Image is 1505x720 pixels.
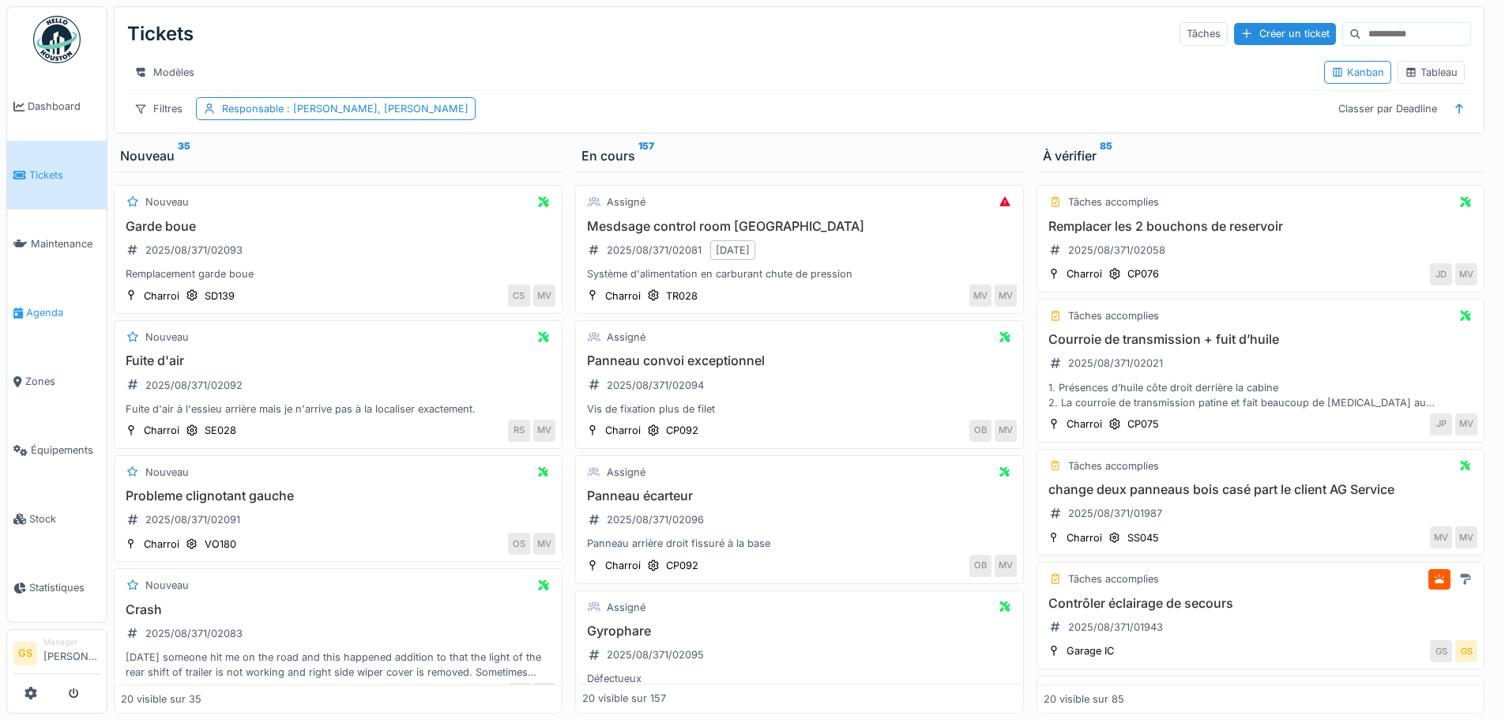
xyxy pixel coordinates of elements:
h3: Crash [121,602,555,617]
div: Charroi [605,558,641,573]
div: Manager [43,636,100,648]
div: MV [533,285,555,307]
a: Dashboard [7,72,107,141]
li: [PERSON_NAME] [43,636,100,670]
div: Nouveau [120,146,556,165]
div: OS [508,533,530,555]
div: Tâches accomplies [1068,571,1159,586]
div: Panneau arrière droit fissuré à la base [582,536,1017,551]
div: Vis de fixation plus de filet [582,401,1017,417]
div: SS045 [1127,530,1159,545]
a: Statistiques [7,553,107,622]
div: VO180 [205,537,236,552]
div: GS [1430,640,1452,662]
span: Dashboard [28,99,100,114]
div: SE028 [205,423,236,438]
div: 2025/08/371/01943 [1068,620,1163,635]
div: Charroi [144,288,179,303]
div: SD139 [205,288,235,303]
div: Remplacement garde boue [121,266,555,281]
div: Tâches accomplies [1068,194,1159,209]
div: Responsable [222,101,468,116]
div: Tableau [1405,65,1458,80]
div: Assigné [607,600,645,615]
div: Nouveau [145,194,189,209]
div: CP075 [1127,417,1159,432]
div: CP092 [666,423,698,438]
div: Assigné [607,465,645,480]
div: [DATE] [716,243,750,258]
div: MV [533,533,555,555]
div: 20 visible sur 85 [1044,692,1124,707]
div: MV [969,285,991,307]
div: JP [1430,413,1452,435]
div: Charroi [605,288,641,303]
h3: Probleme clignotant gauche [121,488,555,503]
div: CP092 [666,558,698,573]
a: GS Manager[PERSON_NAME] [13,636,100,674]
sup: 157 [638,146,654,165]
div: Charroi [144,537,179,552]
div: Assigné [607,330,645,345]
div: Garage IC [1067,643,1114,658]
div: MV [1455,263,1477,285]
div: 2025/08/371/02091 [145,512,240,527]
h3: Garde boue [121,219,555,234]
div: Système d'alimentation en carburant chute de pression [582,266,1017,281]
span: Zones [25,374,100,389]
div: En cours [581,146,1018,165]
div: CS [508,285,530,307]
div: GS [1455,640,1477,662]
div: RS [508,420,530,442]
span: Statistiques [29,580,100,595]
h3: Panneau écarteur [582,488,1017,503]
div: 2025/08/371/02095 [607,647,704,662]
div: 2025/08/371/02021 [1068,356,1163,371]
h3: Remplacer les 2 bouchons de reservoir [1044,219,1478,234]
div: 2025/08/371/01987 [1068,506,1162,521]
div: Défectueux [582,671,1017,686]
h3: Mesdsage control room [GEOGRAPHIC_DATA] [582,219,1017,234]
div: 2025/08/371/02058 [1068,243,1165,258]
div: MV [533,683,555,705]
div: Classer par Deadline [1331,97,1444,120]
a: Stock [7,484,107,553]
div: 2025/08/371/02096 [607,512,704,527]
h3: Panneau convoi exceptionnel [582,353,1017,368]
h3: Fuite d'air [121,353,555,368]
div: MV [1455,413,1477,435]
span: Maintenance [31,236,100,251]
div: Nouveau [145,330,189,345]
h3: Contrôler éclairage de secours [1044,596,1478,611]
a: Maintenance [7,209,107,278]
div: JD [1430,263,1452,285]
span: Équipements [31,443,100,458]
div: TR028 [666,288,698,303]
div: MV [995,285,1017,307]
div: [DATE] someone hit me on the road and this happened addition to that the light of the rear shift ... [121,650,555,680]
h3: Gyrophare [582,624,1017,639]
h3: Courroie de transmission + fuit d’huile [1044,332,1478,347]
div: OB [969,420,991,442]
a: Zones [7,347,107,416]
div: Charroi [1067,417,1102,432]
div: Modèles [127,61,201,84]
div: Charroi [605,423,641,438]
div: MV [995,555,1017,577]
a: Équipements [7,416,107,484]
div: 20 visible sur 157 [582,692,666,707]
h3: change deux panneaus bois casé part le client AG Service [1044,482,1478,497]
div: Créer un ticket [1234,23,1336,44]
div: Charroi [1067,266,1102,281]
div: OB [969,555,991,577]
div: MV [533,420,555,442]
span: Tickets [29,168,100,183]
div: 2025/08/371/02093 [145,243,243,258]
div: Filtres [127,97,190,120]
div: MV [1455,526,1477,548]
div: À vérifier [1043,146,1479,165]
div: MV [995,420,1017,442]
img: Badge_color-CXgf-gQk.svg [33,16,81,63]
div: Charroi [144,423,179,438]
div: Nouveau [145,578,189,593]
